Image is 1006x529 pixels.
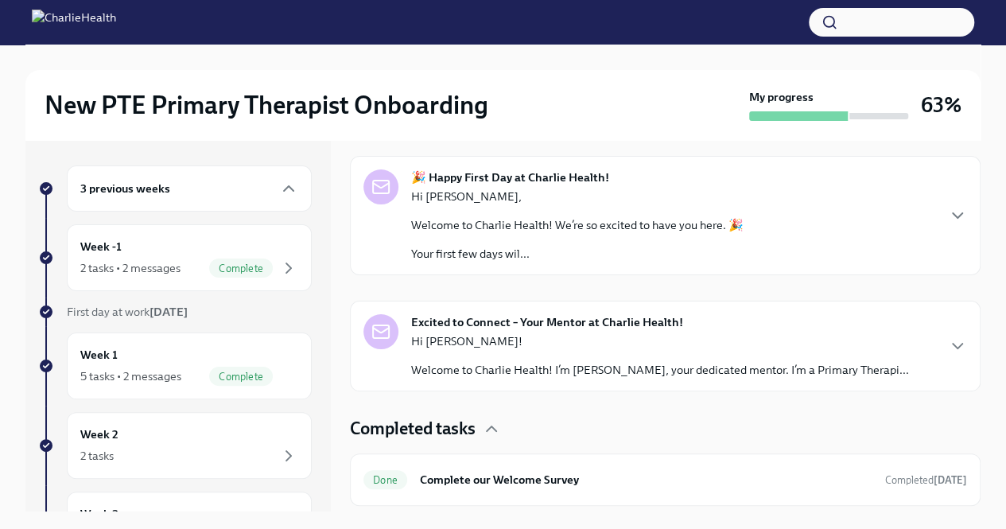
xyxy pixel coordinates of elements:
h2: New PTE Primary Therapist Onboarding [45,89,488,121]
a: Week 22 tasks [38,412,312,479]
a: First day at work[DATE] [38,304,312,320]
div: 2 tasks • 2 messages [80,260,181,276]
strong: [DATE] [150,305,188,319]
div: 3 previous weeks [67,165,312,212]
p: Hi [PERSON_NAME], [411,189,744,204]
span: Completed [885,474,967,486]
p: Welcome to Charlie Health! We’re so excited to have you here. 🎉 [411,217,744,233]
a: Week -12 tasks • 2 messagesComplete [38,224,312,291]
strong: 🎉 Happy First Day at Charlie Health! [411,169,609,185]
span: First day at work [67,305,188,319]
h6: Week 1 [80,346,118,364]
h6: Week -1 [80,238,122,255]
a: Week 15 tasks • 2 messagesComplete [38,333,312,399]
span: August 17th, 2025 13:47 [885,473,967,488]
h4: Completed tasks [350,417,476,441]
p: Your first few days wil... [411,246,744,262]
span: Complete [209,263,273,274]
div: 5 tasks • 2 messages [80,368,181,384]
p: Hi [PERSON_NAME]! [411,333,909,349]
strong: My progress [749,89,814,105]
img: CharlieHealth [32,10,116,35]
strong: [DATE] [934,474,967,486]
p: Welcome to Charlie Health! I’m [PERSON_NAME], your dedicated mentor. I’m a Primary Therapi... [411,362,909,378]
h6: Week 3 [80,505,118,523]
span: Done [363,474,407,486]
h6: Complete our Welcome Survey [420,471,872,488]
h6: Week 2 [80,426,118,443]
div: 2 tasks [80,448,114,464]
h3: 63% [921,91,961,119]
span: Complete [209,371,273,383]
a: DoneComplete our Welcome SurveyCompleted[DATE] [363,467,967,492]
strong: Excited to Connect – Your Mentor at Charlie Health! [411,314,683,330]
h6: 3 previous weeks [80,180,170,197]
div: Completed tasks [350,417,981,441]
